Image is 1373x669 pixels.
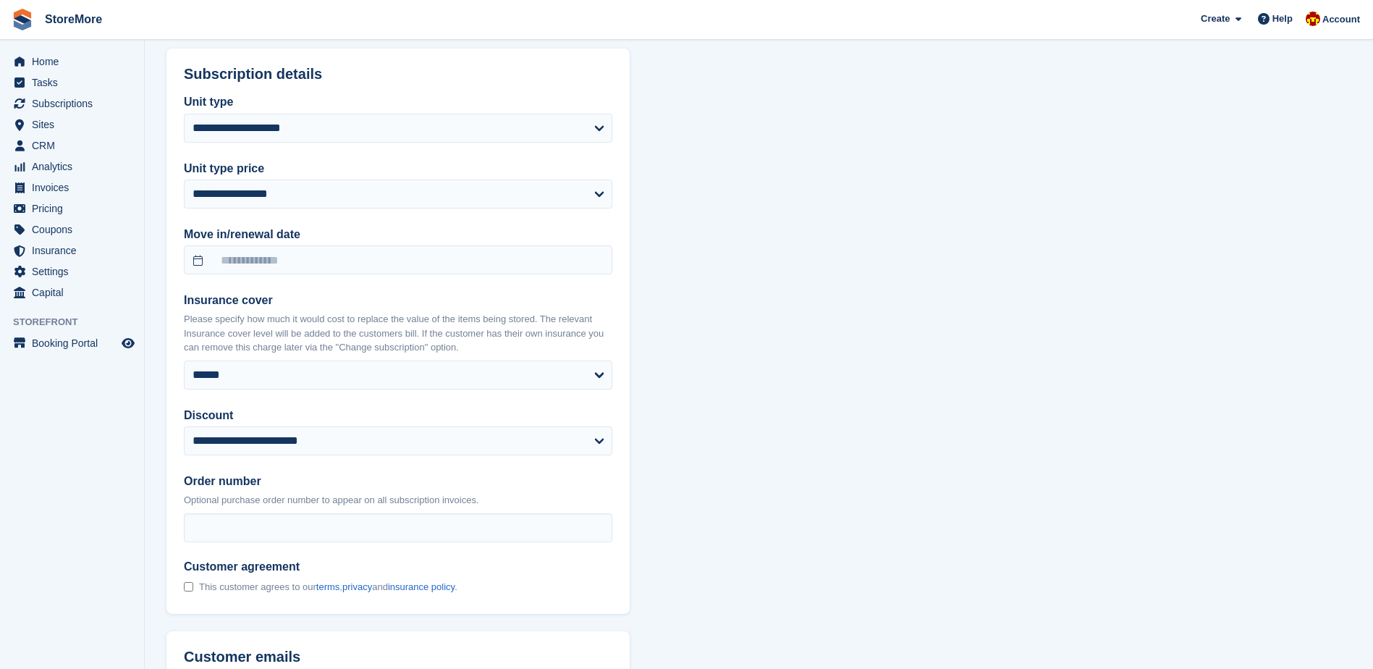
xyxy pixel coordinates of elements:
a: menu [7,240,137,261]
label: Order number [184,473,612,490]
img: stora-icon-8386f47178a22dfd0bd8f6a31ec36ba5ce8667c1dd55bd0f319d3a0aa187defe.svg [12,9,33,30]
a: menu [7,219,137,240]
img: Store More Team [1306,12,1320,26]
span: Pricing [32,198,119,219]
span: Insurance [32,240,119,261]
span: Storefront [13,315,144,329]
span: Invoices [32,177,119,198]
label: Move in/renewal date [184,226,612,243]
p: Please specify how much it would cost to replace the value of the items being stored. The relevan... [184,312,612,355]
a: menu [7,261,137,282]
a: menu [7,135,137,156]
a: menu [7,282,137,303]
a: StoreMore [39,7,108,31]
span: Help [1272,12,1293,26]
a: privacy [342,581,372,592]
a: menu [7,72,137,93]
a: insurance policy [388,581,455,592]
a: menu [7,156,137,177]
span: Settings [32,261,119,282]
span: Create [1201,12,1230,26]
span: Capital [32,282,119,303]
span: Home [32,51,119,72]
span: Customer agreement [184,560,457,574]
label: Discount [184,407,612,424]
a: menu [7,333,137,353]
p: Optional purchase order number to appear on all subscription invoices. [184,493,612,508]
label: Unit type [184,93,612,111]
h2: Customer emails [184,649,612,665]
label: Insurance cover [184,292,612,309]
span: Subscriptions [32,93,119,114]
span: Coupons [32,219,119,240]
a: menu [7,114,137,135]
a: menu [7,51,137,72]
span: Booking Portal [32,333,119,353]
span: Account [1322,12,1360,27]
span: Tasks [32,72,119,93]
a: menu [7,198,137,219]
h2: Subscription details [184,66,612,83]
label: Unit type price [184,160,612,177]
span: This customer agrees to our , and . [199,581,457,593]
input: Customer agreement This customer agrees to ourterms,privacyandinsurance policy. [184,582,193,592]
a: Preview store [119,334,137,352]
span: Analytics [32,156,119,177]
a: terms [316,581,340,592]
a: menu [7,93,137,114]
a: menu [7,177,137,198]
span: CRM [32,135,119,156]
span: Sites [32,114,119,135]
